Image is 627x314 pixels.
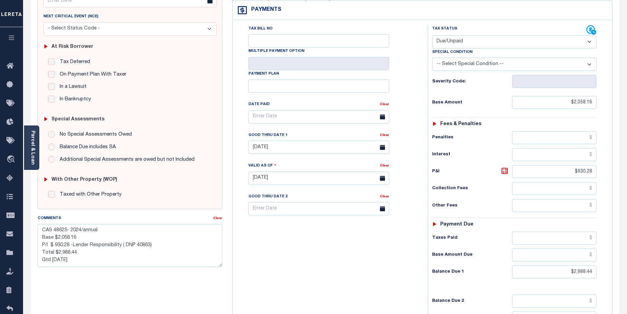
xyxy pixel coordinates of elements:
label: Additional Special Assessments are owed but not Included [56,156,195,164]
label: Balance Due includes SA [56,143,116,151]
label: On Payment Plan With Taxer [56,71,126,79]
input: $ [512,148,597,161]
label: Next Critical Event (NCE) [43,14,98,20]
h6: Balance Due 2 [432,298,512,304]
a: Parcel & Loan [30,131,35,165]
h6: Base Amount [432,100,512,105]
label: Multiple Payment Option [248,48,304,54]
i: travel_explore [6,155,17,164]
h6: Base Amount Due [432,252,512,258]
h6: Penalties [432,135,512,140]
h6: Fees & Penalties [440,121,481,127]
h6: Collection Fees [432,186,512,191]
label: Special Condition [432,50,472,55]
input: Enter Date [248,141,389,154]
input: $ [512,232,597,244]
h6: Special Assessments [52,117,104,122]
input: $ [512,266,597,278]
label: In Bankruptcy [56,96,91,103]
a: Clear [380,134,389,137]
label: In a Lawsuit [56,83,86,91]
input: $ [512,131,597,144]
h6: Taxes Paid [432,235,512,241]
input: $ [512,295,597,308]
h6: with Other Property (WOP) [52,177,117,183]
input: $ [512,96,597,109]
label: Date Paid [248,102,270,107]
a: Clear [380,164,389,168]
label: Good Thru Date 2 [248,194,287,200]
label: Tax Deferred [56,58,90,66]
input: Enter Date [248,110,389,123]
label: No Special Assessments Owed [56,131,132,139]
input: $ [512,199,597,212]
input: Enter Date [248,172,389,185]
label: Good Thru Date 1 [248,133,287,138]
label: Tax Bill No [248,26,272,32]
h6: Payment due [440,222,473,228]
h6: At Risk Borrower [52,44,93,50]
label: Comments [38,216,61,221]
h6: Severity Code: [432,79,512,84]
a: Clear [380,195,389,198]
a: Clear [380,103,389,106]
label: Valid as Of [248,162,276,169]
h6: Balance Due 1 [432,269,512,275]
input: $ [512,182,597,195]
label: Payment Plan [248,71,279,77]
input: Enter Date [248,202,389,215]
a: Clear [213,217,222,220]
h4: Payments [248,7,281,13]
h6: Interest [432,152,512,157]
label: Tax Status [432,26,457,32]
label: Taxed with Other Property [56,191,122,199]
h6: P&I [432,167,512,176]
h6: Other Fees [432,203,512,209]
input: $ [512,249,597,261]
input: $ [512,165,597,178]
